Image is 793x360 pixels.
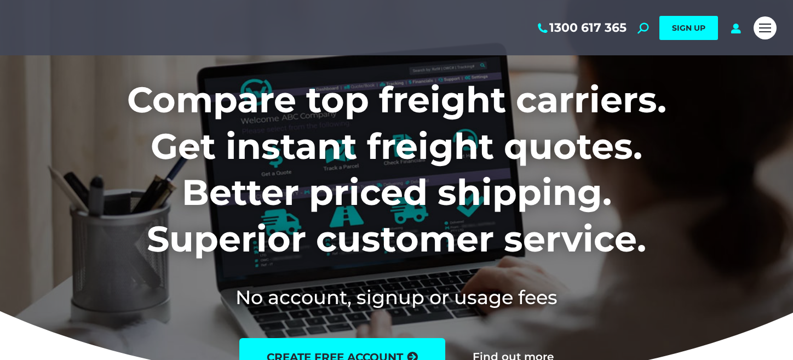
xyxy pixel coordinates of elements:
span: SIGN UP [672,23,705,33]
a: SIGN UP [659,16,718,40]
a: 1300 617 365 [536,21,627,35]
h1: Compare top freight carriers. Get instant freight quotes. Better priced shipping. Superior custom... [55,77,739,262]
a: Mobile menu icon [754,16,777,39]
h2: No account, signup or usage fees [55,284,739,311]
